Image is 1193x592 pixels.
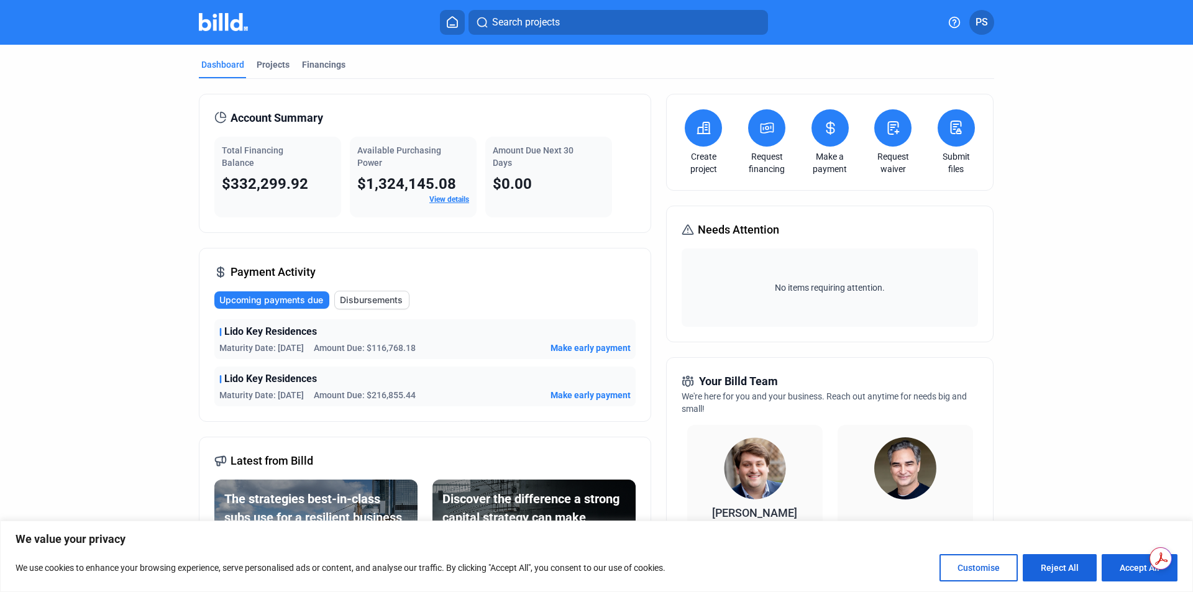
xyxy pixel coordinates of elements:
button: PS [969,10,994,35]
span: Maturity Date: [DATE] [219,389,304,401]
span: We're here for you and your business. Reach out anytime for needs big and small! [682,391,967,414]
div: Dashboard [201,58,244,71]
button: Accept All [1102,554,1177,581]
span: Payment Activity [231,263,316,281]
img: Relationship Manager [724,437,786,499]
span: Amount Due: $216,855.44 [314,389,416,401]
p: We value your privacy [16,532,1177,547]
button: Make early payment [551,342,631,354]
button: Upcoming payments due [214,291,329,309]
span: PS [976,15,988,30]
span: Needs Attention [698,221,779,239]
p: We use cookies to enhance your browsing experience, serve personalised ads or content, and analys... [16,560,665,575]
span: Lido Key Residences [224,371,317,386]
span: [PERSON_NAME] [712,506,797,519]
img: Territory Manager [874,437,936,499]
a: Make a payment [808,150,852,175]
span: Your Billd Team [699,373,778,390]
span: $1,324,145.08 [357,175,456,193]
span: Latest from Billd [231,452,313,470]
div: The strategies best-in-class subs use for a resilient business [224,490,408,527]
span: $332,299.92 [222,175,308,193]
a: Request financing [745,150,788,175]
button: Make early payment [551,389,631,401]
button: Reject All [1023,554,1097,581]
span: Total Financing Balance [222,145,283,168]
span: Available Purchasing Power [357,145,441,168]
div: Discover the difference a strong capital strategy can make [442,490,626,527]
div: Projects [257,58,290,71]
a: Request waiver [871,150,915,175]
span: $0.00 [493,175,532,193]
span: No items requiring attention. [687,281,972,294]
span: Lido Key Residences [224,324,317,339]
a: Submit files [935,150,978,175]
span: Account Summary [231,109,323,127]
span: Amount Due Next 30 Days [493,145,574,168]
span: Maturity Date: [DATE] [219,342,304,354]
button: Search projects [469,10,768,35]
div: Financings [302,58,345,71]
span: Disbursements [340,294,403,306]
button: Customise [939,554,1018,581]
img: Billd Company Logo [199,13,248,31]
button: Disbursements [334,291,409,309]
a: View details [429,195,469,204]
span: Amount Due: $116,768.18 [314,342,416,354]
a: Create project [682,150,725,175]
span: Search projects [492,15,560,30]
span: Upcoming payments due [219,294,323,306]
